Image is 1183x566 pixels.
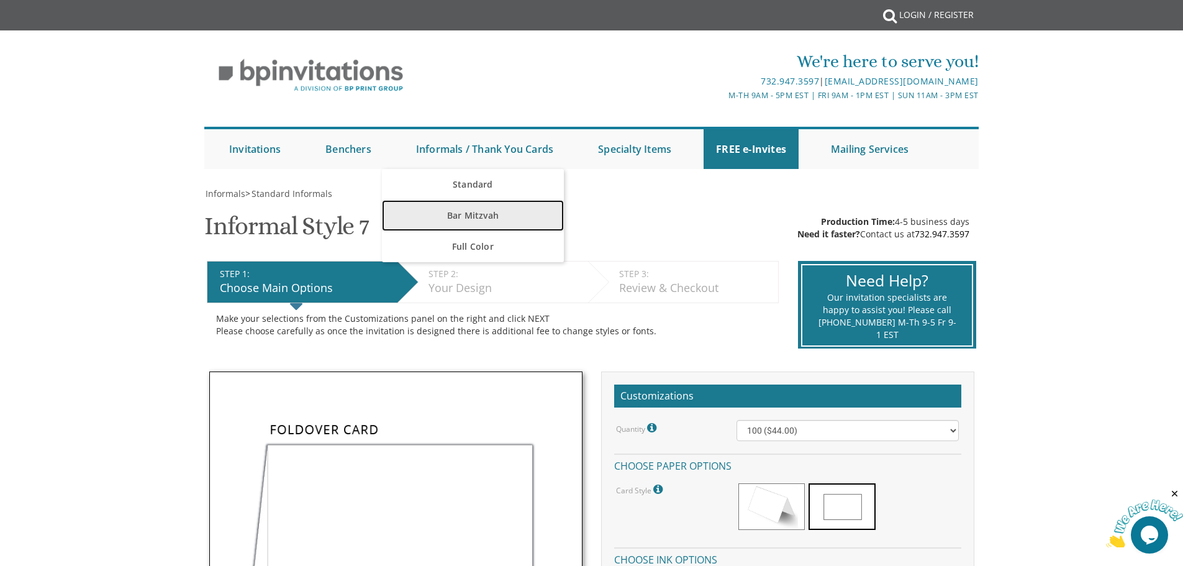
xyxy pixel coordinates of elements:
[797,228,860,240] span: Need it faster?
[616,420,659,436] label: Quantity
[821,216,895,227] span: Production Time:
[217,129,293,169] a: Invitations
[245,188,332,199] span: >
[818,129,921,169] a: Mailing Services
[761,75,819,87] a: 732.947.3597
[825,75,979,87] a: [EMAIL_ADDRESS][DOMAIN_NAME]
[428,280,582,296] div: Your Design
[463,74,979,89] div: |
[252,188,332,199] span: Standard Informals
[204,50,417,101] img: BP Invitation Loft
[818,291,956,341] div: Our invitation specialists are happy to assist you! Please call [PHONE_NUMBER] M-Th 9-5 Fr 9-1 EST
[220,268,391,280] div: STEP 1:
[614,385,961,408] h2: Customizations
[616,482,666,498] label: Card Style
[382,169,564,200] a: Standard
[382,231,564,262] a: Full Color
[313,129,384,169] a: Benchers
[204,212,369,249] h1: Informal Style 7
[206,188,245,199] span: Informals
[250,188,332,199] a: Standard Informals
[220,280,391,296] div: Choose Main Options
[204,188,245,199] a: Informals
[619,268,772,280] div: STEP 3:
[1106,488,1183,547] iframe: chat widget
[586,129,684,169] a: Specialty Items
[797,216,969,240] div: 4-5 business days Contact us at
[463,89,979,102] div: M-Th 9am - 5pm EST | Fri 9am - 1pm EST | Sun 11am - 3pm EST
[216,313,769,337] div: Make your selections from the Customizations panel on the right and click NEXT Please choose care...
[382,200,564,231] a: Bar Mitzvah
[915,228,969,240] a: 732.947.3597
[619,280,772,296] div: Review & Checkout
[428,268,582,280] div: STEP 2:
[404,129,566,169] a: Informals / Thank You Cards
[818,270,956,292] div: Need Help?
[704,129,799,169] a: FREE e-Invites
[463,49,979,74] div: We're here to serve you!
[614,454,961,475] h4: Choose paper options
